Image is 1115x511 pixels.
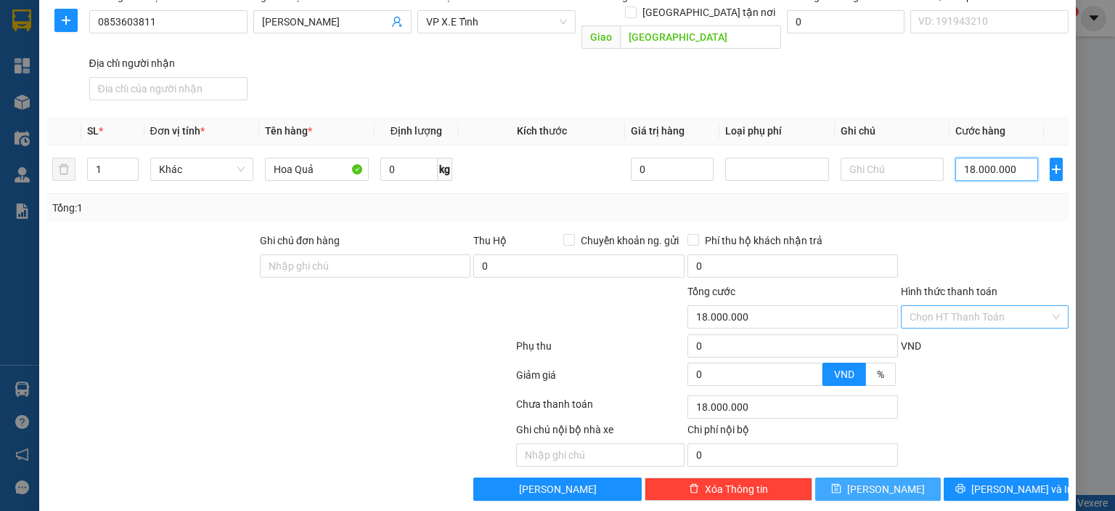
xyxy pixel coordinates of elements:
[687,422,898,443] div: Chi phí nội bộ
[260,254,470,278] input: Ghi chú đơn hàng
[473,235,507,246] span: Thu Hộ
[260,235,340,246] label: Ghi chú đơn hàng
[944,478,1069,501] button: printer[PERSON_NAME] và In
[1050,164,1062,175] span: plus
[150,125,205,137] span: Đơn vị tính
[620,25,781,49] input: Dọc đường
[955,483,965,495] span: printer
[831,483,841,495] span: save
[815,478,941,501] button: save[PERSON_NAME]
[637,4,781,20] span: [GEOGRAPHIC_DATA] tận nơi
[1050,158,1063,181] button: plus
[55,15,77,26] span: plus
[426,11,567,33] span: VP X.E Tỉnh
[515,367,685,393] div: Giảm giá
[835,117,950,145] th: Ghi chú
[901,340,921,352] span: VND
[834,369,854,380] span: VND
[52,200,431,216] div: Tổng: 1
[971,481,1073,497] span: [PERSON_NAME] và In
[575,233,685,249] span: Chuyển khoản ng. gửi
[847,481,925,497] span: [PERSON_NAME]
[699,233,828,249] span: Phí thu hộ khách nhận trả
[516,443,684,467] input: Nhập ghi chú
[689,483,699,495] span: delete
[89,55,248,71] div: Địa chỉ người nhận
[159,158,245,180] span: Khác
[631,125,685,137] span: Giá trị hàng
[705,481,768,497] span: Xóa Thông tin
[877,369,884,380] span: %
[438,158,452,181] span: kg
[519,481,597,497] span: [PERSON_NAME]
[645,478,812,501] button: deleteXóa Thông tin
[87,125,99,137] span: SL
[54,9,78,32] button: plus
[515,396,685,422] div: Chưa thanh toán
[687,286,735,297] span: Tổng cước
[265,125,312,137] span: Tên hàng
[265,158,369,181] input: VD: Bàn, Ghế
[52,158,75,181] button: delete
[391,125,442,137] span: Định lượng
[955,125,1005,137] span: Cước hàng
[473,478,641,501] button: [PERSON_NAME]
[581,25,620,49] span: Giao
[901,286,997,297] label: Hình thức thanh toán
[631,158,714,181] input: 0
[515,338,685,363] div: Phụ thu
[516,422,684,443] div: Ghi chú nội bộ nhà xe
[89,77,248,100] input: Địa chỉ của người nhận
[787,10,904,33] input: Cước giao hàng
[517,125,567,137] span: Kích thước
[719,117,835,145] th: Loại phụ phí
[841,158,944,181] input: Ghi Chú
[391,16,403,28] span: user-add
